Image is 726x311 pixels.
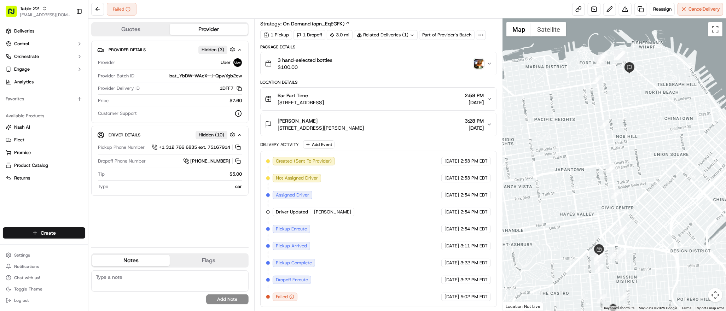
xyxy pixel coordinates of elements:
[7,28,129,40] p: Welcome 👋
[689,6,720,12] span: Cancel Delivery
[14,252,30,258] span: Settings
[98,59,115,66] span: Provider
[260,44,497,50] div: Package Details
[14,79,34,85] span: Analytics
[3,76,85,88] a: Analytics
[67,102,114,110] span: API Documentation
[283,20,344,27] span: On Demand (opn_EqEGFK)
[276,294,288,300] span: Failed
[595,264,604,273] div: 9
[3,250,85,260] button: Settings
[3,147,85,158] button: Promise
[653,6,672,12] span: Reassign
[98,171,105,177] span: Tip
[506,22,531,36] button: Show street map
[98,98,109,104] span: Price
[14,275,40,281] span: Chat with us!
[503,302,544,311] div: Location Not Live
[278,57,332,64] span: 3 hand-selected bottles
[14,41,29,47] span: Control
[41,229,56,236] span: Create
[474,59,484,69] button: photo_proof_of_pickup image
[230,98,242,104] span: $7.60
[98,158,146,164] span: Dropoff Phone Number
[610,250,619,259] div: 14
[276,260,312,266] span: Pickup Complete
[3,134,85,146] button: Fleet
[460,294,488,300] span: 5:02 PM EDT
[3,122,85,133] button: Nash AI
[616,51,626,60] div: 28
[598,52,608,61] div: 26
[109,132,140,138] span: Driver Details
[260,142,299,147] div: Delivery Activity
[460,192,488,198] span: 2:54 PM EDT
[618,226,627,235] div: 18
[314,209,351,215] span: [PERSON_NAME]
[170,24,248,35] button: Provider
[261,52,496,75] button: 3 hand-selected bottles$100.00photo_proof_of_pickup image
[14,53,39,60] span: Orchestrate
[276,277,308,283] span: Dropoff Enroute
[6,137,82,143] a: Fleet
[327,30,353,40] div: 3.0 mi
[3,38,85,49] button: Control
[604,306,634,311] button: Keyboard shortcuts
[460,158,488,164] span: 2:53 PM EDT
[278,124,364,131] span: [STREET_ADDRESS][PERSON_NAME]
[650,3,675,16] button: Reassign
[3,160,85,171] button: Product Catalog
[596,56,605,65] div: 25
[445,277,459,283] span: [DATE]
[283,20,350,27] a: On Demand (opn_EqEGFK)
[3,284,85,294] button: Toggle Theme
[14,286,42,292] span: Toggle Theme
[14,162,48,169] span: Product Catalog
[98,85,140,92] span: Provider Delivery ID
[14,137,24,143] span: Fleet
[614,49,623,59] div: 27
[190,158,230,164] span: [PHONE_NUMBER]
[24,75,89,80] div: We're available if you need us!
[276,175,318,181] span: Not Assigned Driver
[92,24,170,35] button: Quotes
[445,226,459,232] span: [DATE]
[14,298,29,303] span: Log out
[465,92,484,99] span: 2:58 PM
[276,226,307,232] span: Pickup Enroute
[111,183,242,190] div: car
[14,28,34,34] span: Deliveries
[3,51,85,62] button: Orchestrate
[618,250,627,259] div: 17
[3,110,85,122] div: Available Products
[6,149,82,156] a: Promise
[460,277,488,283] span: 3:22 PM EDT
[98,73,134,79] span: Provider Batch ID
[681,306,691,310] a: Terms (opens in new tab)
[276,158,332,164] span: Created (Sent To Provider)
[60,103,65,109] div: 💻
[445,294,459,300] span: [DATE]
[261,113,496,136] button: [PERSON_NAME][STREET_ADDRESS][PERSON_NAME]3:28 PM[DATE]
[92,255,170,266] button: Notes
[639,306,677,310] span: Map data ©2025 Google
[98,144,145,151] span: Pickup Phone Number
[696,306,724,310] a: Report a map error
[597,294,606,304] div: 8
[445,243,459,249] span: [DATE]
[159,144,230,151] span: +1 312 766 6835 ext. 75167914
[196,130,237,139] button: Hidden (10)
[276,192,309,198] span: Assigned Driver
[611,190,620,199] div: 19
[465,99,484,106] span: [DATE]
[70,120,86,125] span: Pylon
[14,124,30,130] span: Nash AI
[620,292,629,301] div: 1
[6,124,82,130] a: Nash AI
[107,3,137,16] button: Failed
[120,70,129,78] button: Start new chat
[607,164,616,173] div: 20
[20,12,70,18] button: [EMAIL_ADDRESS][DOMAIN_NAME]
[169,73,242,79] span: bat_YbDW-WAeX--J-QpwYgb2ew
[4,100,57,112] a: 📗Knowledge Base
